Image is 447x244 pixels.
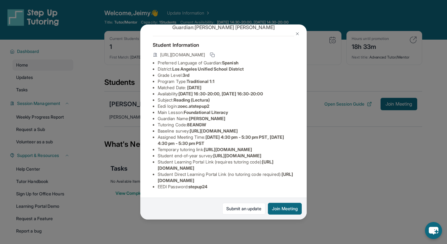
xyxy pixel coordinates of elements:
span: 3rd [183,72,189,78]
li: District: [158,66,294,72]
li: Tutoring Code : [158,122,294,128]
li: Temporary tutoring link : [158,146,294,153]
span: Foundational Literacy [184,110,228,115]
span: Traditional 1:1 [187,79,214,84]
li: Baseline survey : [158,128,294,134]
img: Close Icon [295,31,300,36]
span: 8EANGW [187,122,206,127]
a: Submit an update [222,203,265,215]
span: zoec.atstepup2 [178,103,209,109]
span: Los Angeles Unified School District [172,66,244,72]
p: Guardian: [PERSON_NAME] [PERSON_NAME] [153,24,294,31]
li: Student Learning Portal Link (requires tutoring code) : [158,159,294,171]
li: Matched Date: [158,85,294,91]
li: Student Direct Learning Portal Link (no tutoring code required) : [158,171,294,184]
li: Main Lesson : [158,109,294,115]
h4: Student Information [153,41,294,49]
li: Student end-of-year survey : [158,153,294,159]
li: Subject : [158,97,294,103]
span: [PERSON_NAME] [189,116,225,121]
button: Join Meeting [268,203,302,215]
li: Guardian Name : [158,115,294,122]
li: EEDI Password : [158,184,294,190]
span: Spanish [222,60,238,65]
button: Copy link [209,51,216,59]
span: Reading (Lectura) [174,97,210,102]
span: [URL][DOMAIN_NAME] [160,52,205,58]
li: Grade Level: [158,72,294,78]
span: stepup24 [188,184,208,189]
span: [DATE] 4:30 pm - 5:30 pm PST, [DATE] 4:30 pm - 5:30 pm PST [158,134,284,146]
li: Preferred Language of Guardian: [158,60,294,66]
span: [DATE] 16:30-20:00, [DATE] 16:30-20:00 [178,91,263,96]
span: [URL][DOMAIN_NAME] [213,153,261,158]
button: chat-button [425,222,442,239]
span: [URL][DOMAIN_NAME] [190,128,238,133]
li: Availability: [158,91,294,97]
li: Assigned Meeting Time : [158,134,294,146]
span: [URL][DOMAIN_NAME] [204,147,252,152]
li: Eedi login : [158,103,294,109]
span: [DATE] [187,85,201,90]
li: Program Type: [158,78,294,85]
